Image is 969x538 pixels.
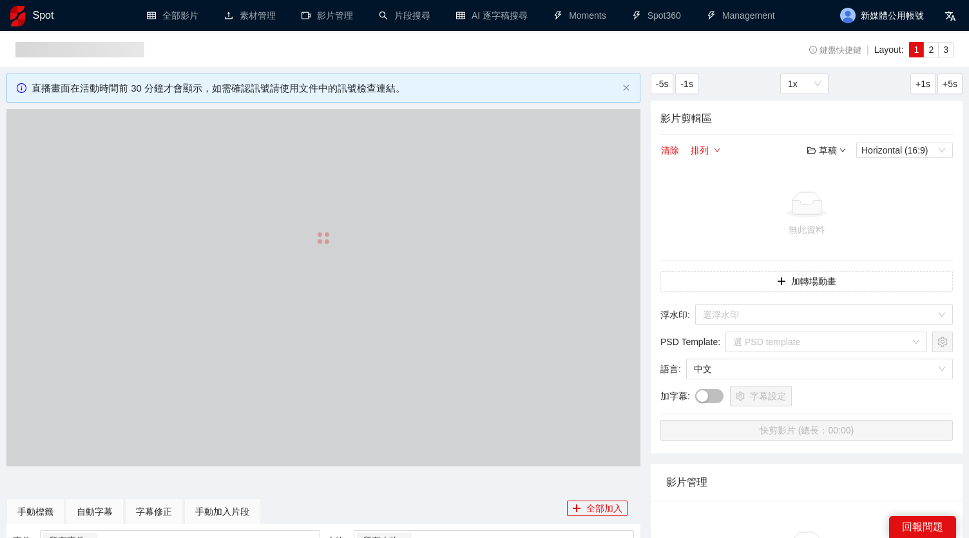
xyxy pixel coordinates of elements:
[714,147,720,155] span: down
[651,74,673,94] button: -5s
[777,277,786,287] span: plus
[660,362,681,376] span: 語言 :
[10,6,25,26] img: logo
[807,146,816,155] span: folder-open
[730,386,792,406] button: setting字幕設定
[660,143,680,158] button: 清除
[666,223,948,237] div: 無此資料
[656,77,668,91] span: -5s
[809,46,818,54] span: info-circle
[809,46,861,55] span: 鍵盤快捷鍵
[632,10,681,21] a: thunderboltSpot360
[788,74,821,94] span: 1x
[660,420,953,441] button: 快剪影片 (總長：00:00)
[874,45,904,55] span: Layout:
[553,10,606,21] a: thunderboltMoments
[660,335,720,349] span: PSD Template :
[660,389,690,403] span: 加字幕 :
[928,45,934,55] span: 2
[707,10,775,21] a: thunderboltManagement
[622,84,630,92] button: close
[840,8,856,23] img: avatar
[910,74,935,94] button: +1s
[660,110,953,126] h4: 影片剪輯區
[937,74,963,94] button: +5s
[572,504,581,514] span: plus
[943,45,948,55] span: 3
[17,504,53,519] div: 手動標籤
[680,77,693,91] span: -1s
[867,45,869,55] span: |
[136,504,172,519] div: 字幕修正
[932,332,953,352] button: setting
[943,77,957,91] span: +5s
[567,501,628,516] button: plus全部加入
[224,10,276,21] a: upload素材管理
[861,143,948,157] span: Horizontal (16:9)
[147,10,198,21] a: table全部影片
[660,308,690,322] span: 浮水印 :
[379,10,430,21] a: search片段搜尋
[839,147,846,154] span: down
[694,359,945,379] span: 中文
[456,10,528,21] a: tableAI 逐字稿搜尋
[17,83,26,93] span: info-circle
[675,74,698,94] button: -1s
[666,464,947,501] div: 影片管理
[916,77,930,91] span: +1s
[77,504,113,519] div: 自動字幕
[690,143,721,158] button: 排列down
[914,45,919,55] span: 1
[195,504,249,519] div: 手動加入片段
[807,143,846,157] div: 草稿
[302,10,353,21] a: video-camera影片管理
[889,516,956,538] div: 回報問題
[660,271,953,292] button: plus加轉場動畫
[32,81,617,96] div: 直播畫面在活動時間前 30 分鐘才會顯示，如需確認訊號請使用文件中的訊號檢查連結。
